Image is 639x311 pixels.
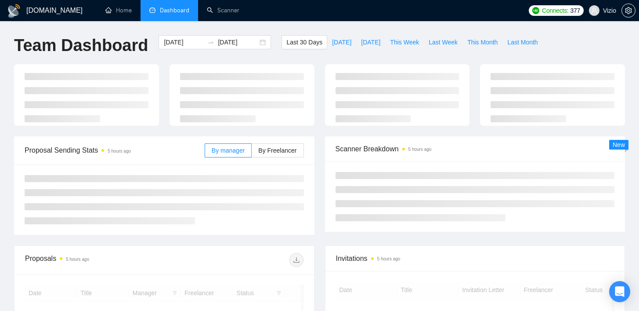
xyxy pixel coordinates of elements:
span: Dashboard [160,7,189,14]
a: setting [621,7,635,14]
span: Last 30 Days [286,37,322,47]
span: Last Month [507,37,538,47]
a: searchScanner [207,7,239,14]
span: [DATE] [361,37,380,47]
span: This Week [390,37,419,47]
a: homeHome [105,7,132,14]
button: Last Month [502,35,542,49]
img: upwork-logo.png [532,7,539,14]
button: [DATE] [327,35,356,49]
time: 5 hours ago [408,147,432,152]
span: Connects: [542,6,568,15]
span: setting [622,7,635,14]
time: 5 hours ago [66,257,89,262]
input: End date [218,37,258,47]
button: Last 30 Days [282,35,327,49]
span: [DATE] [332,37,351,47]
span: This Month [467,37,498,47]
span: 377 [570,6,580,15]
span: dashboard [149,7,155,13]
time: 5 hours ago [377,256,401,261]
button: This Month [462,35,502,49]
span: Last Week [429,37,458,47]
button: Last Week [424,35,462,49]
button: This Week [385,35,424,49]
span: user [591,7,597,14]
span: Proposal Sending Stats [25,145,205,156]
img: logo [7,4,21,18]
span: swap-right [207,39,214,46]
span: New [613,141,625,148]
span: Invitations [336,253,614,264]
time: 5 hours ago [108,149,131,154]
span: By manager [212,147,245,154]
h1: Team Dashboard [14,35,148,56]
input: Start date [164,37,204,47]
div: Proposals [25,253,164,267]
button: [DATE] [356,35,385,49]
div: Open Intercom Messenger [609,281,630,302]
span: to [207,39,214,46]
span: By Freelancer [258,147,296,154]
span: Scanner Breakdown [336,143,615,154]
button: setting [621,4,635,18]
